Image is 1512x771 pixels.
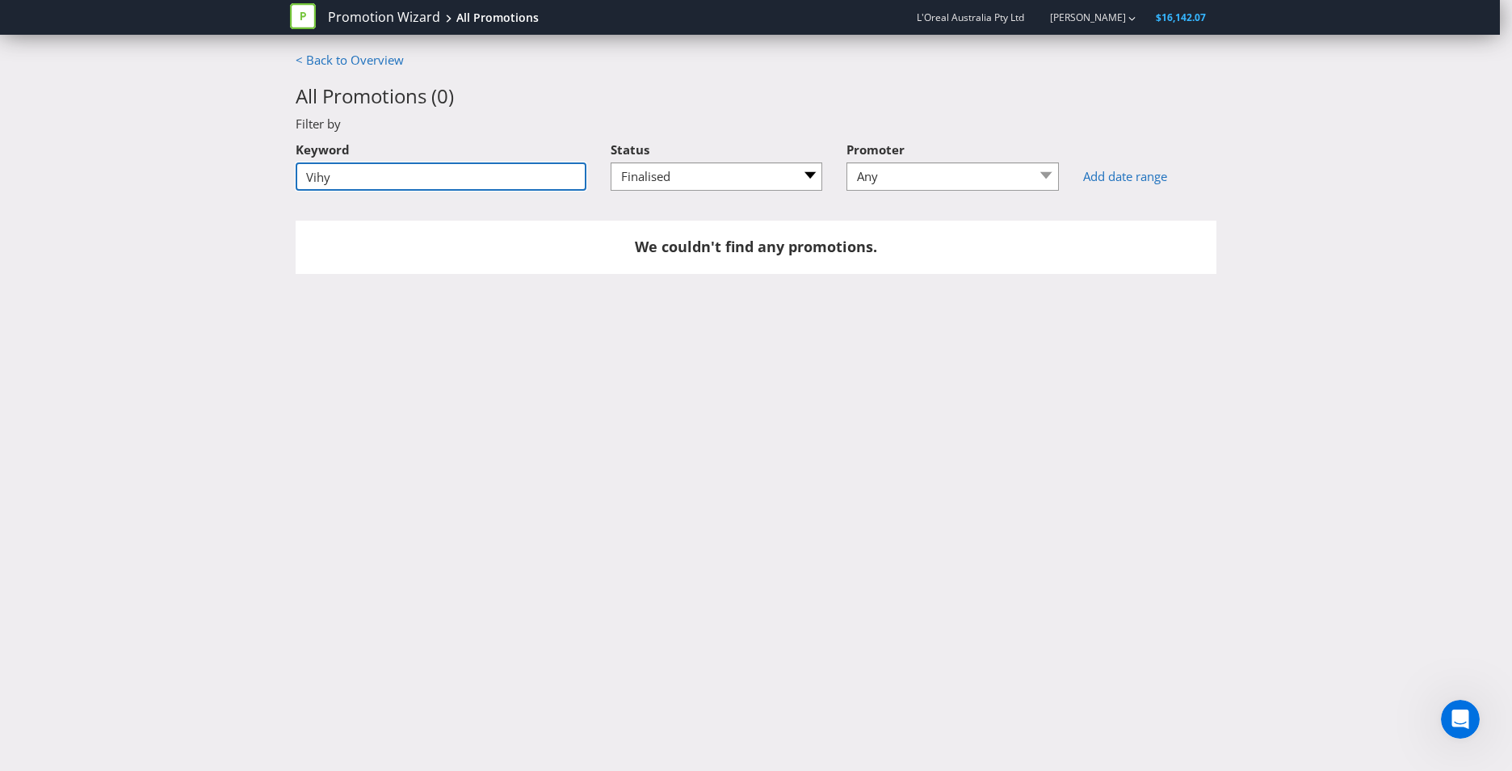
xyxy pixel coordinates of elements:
span: Promoter [846,141,905,158]
div: [PERSON_NAME] [57,73,151,90]
iframe: Intercom live chat [1441,700,1480,739]
span: Messages [130,545,192,556]
div: • [DATE] [154,133,199,150]
button: Help [216,504,323,569]
label: Keyword [296,133,350,158]
a: < Back to Overview [296,52,404,68]
span: L'Oreal Australia Pty Ltd [917,11,1024,24]
button: Ask a question [89,455,235,487]
div: All Promotions [456,10,539,26]
div: Filter by [283,116,1228,133]
span: Hey there 👋 Any questions? Chat to us here for advice, or check out the help centre for more tips... [57,57,783,70]
button: Messages [107,504,215,569]
input: Filter promotions... [296,162,586,191]
span: Status [611,141,649,158]
img: Profile image for Khris [19,57,51,89]
div: • [DATE] [154,73,199,90]
a: Promotion Wizard [328,8,440,27]
span: ) [448,82,454,109]
span: $16,142.07 [1156,11,1206,24]
p: We couldn't find any promotions. [308,237,1204,258]
img: Profile image for Emma [19,116,51,149]
h1: Messages [120,7,207,35]
span: Home [37,545,70,556]
span: Help [256,545,282,556]
a: Add date range [1083,168,1216,185]
div: Close [283,6,313,36]
span: 0 [437,82,448,109]
a: [PERSON_NAME] [1034,11,1126,24]
div: [PERSON_NAME] [57,133,151,150]
span: All Promotions ( [296,82,437,109]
